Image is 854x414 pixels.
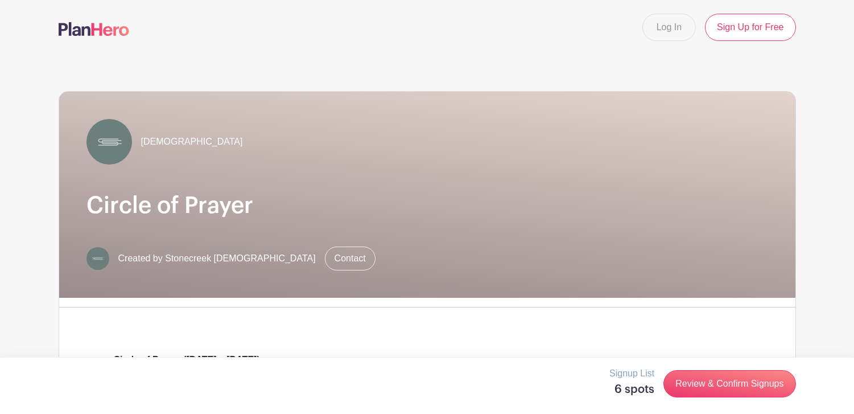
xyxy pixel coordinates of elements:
img: logo-507f7623f17ff9eddc593b1ce0a138ce2505c220e1c5a4e2b4648c50719b7d32.svg [59,22,129,36]
p: Signup List [609,367,654,380]
a: Log In [642,14,696,41]
h5: 6 spots [609,383,654,396]
span: Created by Stonecreek [DEMOGRAPHIC_DATA] [118,252,316,265]
a: Sign Up for Free [705,14,795,41]
a: Review & Confirm Signups [663,370,795,397]
h1: Circle of Prayer [86,192,768,219]
a: Contact [325,247,376,270]
img: Youth%20Logo%20Variations.png [86,247,109,270]
img: Youth%20Logo%20Variations.png [86,119,132,165]
div: We are setting aside 30 days as a [DEMOGRAPHIC_DATA] family to seek [DEMOGRAPHIC_DATA] together i... [114,353,741,408]
strong: Circle of Prayer ([DATE] – [DATE]) [114,355,260,364]
span: [DEMOGRAPHIC_DATA] [141,135,243,149]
